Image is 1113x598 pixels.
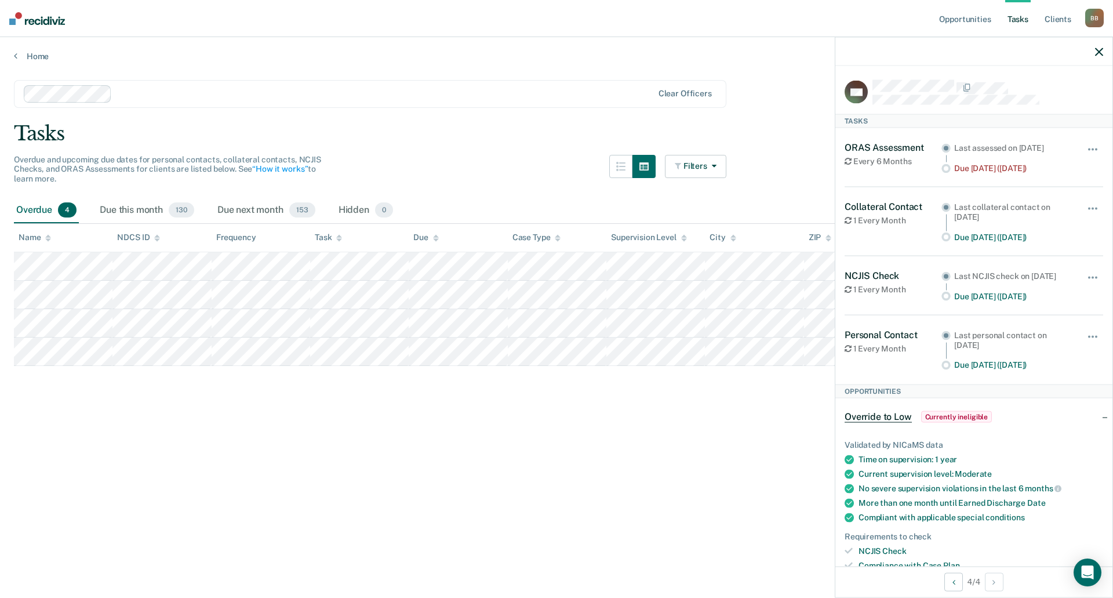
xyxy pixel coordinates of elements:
span: 153 [289,202,315,218]
div: Time on supervision: 1 [859,454,1103,464]
div: Last assessed on [DATE] [954,143,1071,153]
div: ZIP [809,233,832,242]
span: 4 [58,202,77,218]
div: Due this month [97,198,197,223]
div: Task [315,233,342,242]
button: Filters [665,155,726,178]
div: Last collateral contact on [DATE] [954,202,1071,222]
div: Opportunities [835,384,1112,398]
div: 4 / 4 [835,566,1112,597]
div: NCJIS [859,546,1103,556]
div: City [710,233,736,242]
div: Due [DATE] ([DATE]) [954,232,1071,242]
button: Next Client [985,572,1003,591]
button: Previous Client [944,572,963,591]
span: Override to Low [845,411,912,422]
div: Due [413,233,439,242]
div: Compliance with Case [859,560,1103,570]
div: Current supervision level: [859,469,1103,479]
div: Override to LowCurrently ineligible [835,398,1112,435]
div: No severe supervision violations in the last 6 [859,483,1103,494]
div: 1 Every Month [845,216,941,226]
div: Compliant with applicable special [859,513,1103,523]
a: “How it works” [252,164,308,173]
div: Supervision Level [611,233,687,242]
span: Moderate [955,469,992,478]
div: Personal Contact [845,329,941,340]
span: Date [1027,498,1045,508]
div: 1 Every Month [845,343,941,353]
div: NDCS ID [117,233,160,242]
span: Currently ineligible [921,411,992,422]
div: Open Intercom Messenger [1074,559,1101,586]
div: Due [DATE] ([DATE]) [954,360,1071,370]
div: 1 Every Month [845,284,941,294]
span: 130 [169,202,194,218]
div: Clear officers [659,89,712,99]
div: More than one month until Earned Discharge [859,498,1103,508]
span: Plan [943,560,959,570]
a: Home [14,51,1099,61]
div: Last NCJIS check on [DATE] [954,271,1071,281]
div: Due [DATE] ([DATE]) [954,291,1071,301]
div: Validated by NICaMS data [845,440,1103,450]
span: 0 [375,202,393,218]
div: Tasks [835,114,1112,128]
div: Frequency [216,233,256,242]
div: ORAS Assessment [845,142,941,153]
div: Tasks [14,122,1099,146]
div: Due next month [215,198,318,223]
span: year [940,454,957,463]
div: Hidden [336,198,395,223]
div: Collateral Contact [845,201,941,212]
div: NCJIS Check [845,270,941,281]
div: Case Type [512,233,561,242]
span: months [1025,484,1061,493]
div: Name [19,233,51,242]
div: Last personal contact on [DATE] [954,330,1071,350]
div: Requirements to check [845,532,1103,542]
span: Overdue and upcoming due dates for personal contacts, collateral contacts, NCJIS Checks, and ORAS... [14,155,321,184]
span: Check [882,546,906,556]
div: B B [1085,9,1104,27]
span: conditions [985,513,1025,522]
div: Overdue [14,198,79,223]
div: Due [DATE] ([DATE]) [954,163,1071,173]
img: Recidiviz [9,12,65,25]
div: Every 6 Months [845,157,941,166]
